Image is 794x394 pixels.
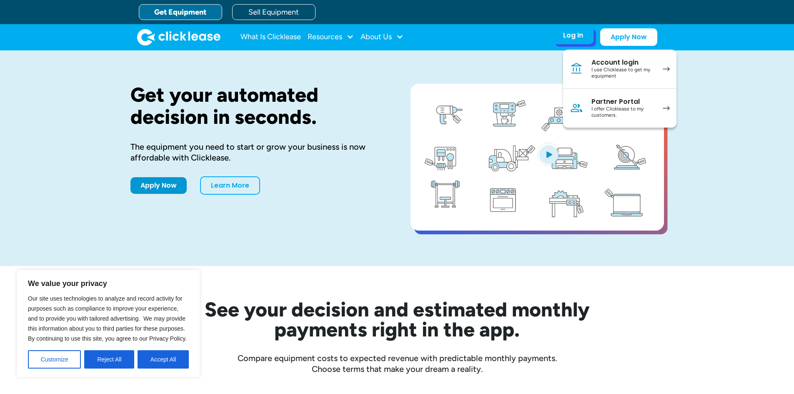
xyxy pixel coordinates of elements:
a: home [137,29,220,45]
a: open lightbox [411,84,664,231]
div: Resources [308,29,354,45]
img: Clicklease logo [137,29,220,45]
div: Log In [563,31,583,40]
a: Sell Equipment [232,4,316,20]
div: Account login [591,58,654,67]
img: Person icon [570,101,583,115]
img: Blue play button logo on a light blue circular background [537,143,560,166]
a: Apply Now [130,177,187,194]
div: Partner Portal [591,98,654,106]
nav: Log In [563,50,676,128]
button: Reject All [84,350,134,369]
button: Customize [28,350,81,369]
a: What Is Clicklease [240,29,301,45]
img: Bank icon [570,62,583,75]
h1: Get your automated decision in seconds. [130,84,384,128]
div: I offer Clicklease to my customers. [591,106,654,119]
div: Compare equipment costs to expected revenue with predictable monthly payments. Choose terms that ... [130,353,664,374]
a: Get Equipment [139,4,222,20]
div: The equipment you need to start or grow your business is now affordable with Clicklease. [130,141,384,163]
h2: See your decision and estimated monthly payments right in the app. [164,299,631,339]
div: We value your privacy [17,270,200,377]
a: Partner PortalI offer Clicklease to my customers. [563,89,676,128]
span: Our site uses technologies to analyze and record activity for purposes such as compliance to impr... [28,295,187,342]
a: Account loginI use Clicklease to get my equipment [563,50,676,89]
img: arrow [663,106,670,110]
a: Learn More [200,176,260,195]
a: Apply Now [600,28,657,46]
div: About Us [361,29,403,45]
img: arrow [663,67,670,71]
button: Accept All [138,350,189,369]
div: I use Clicklease to get my equipment [591,67,654,80]
p: We value your privacy [28,279,189,289]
